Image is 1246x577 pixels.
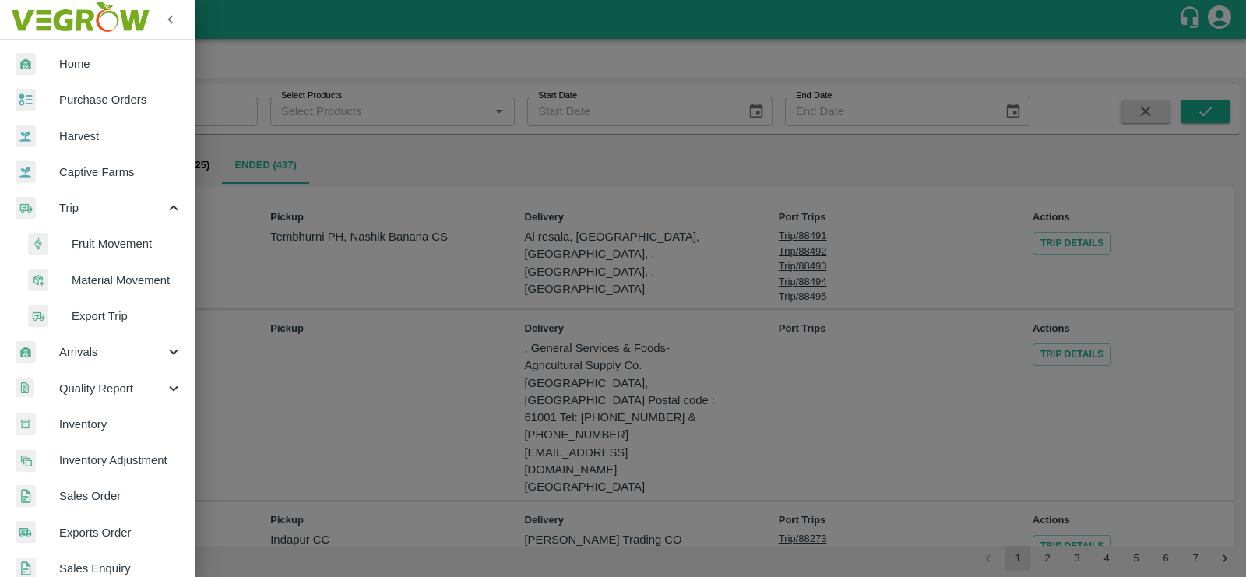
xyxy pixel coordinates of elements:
[16,89,36,111] img: reciept
[16,341,36,364] img: whArrival
[72,272,182,289] span: Material Movement
[59,343,165,361] span: Arrivals
[28,233,48,255] img: fruit
[12,298,195,334] a: deliveryExport Trip
[59,128,182,145] span: Harvest
[12,226,195,262] a: fruitFruit Movement
[59,487,182,505] span: Sales Order
[16,125,36,148] img: harvest
[16,485,36,508] img: sales
[59,452,182,469] span: Inventory Adjustment
[16,378,34,398] img: qualityReport
[59,560,182,577] span: Sales Enquiry
[16,53,36,76] img: whArrival
[72,308,182,325] span: Export Trip
[59,416,182,433] span: Inventory
[59,55,182,72] span: Home
[16,197,36,220] img: delivery
[16,449,36,472] img: inventory
[16,413,36,435] img: whInventory
[28,269,48,292] img: material
[16,160,36,184] img: harvest
[59,91,182,108] span: Purchase Orders
[59,380,165,397] span: Quality Report
[59,164,182,181] span: Captive Farms
[59,524,182,541] span: Exports Order
[28,305,48,328] img: delivery
[12,262,195,298] a: materialMaterial Movement
[59,199,165,216] span: Trip
[16,521,36,544] img: shipments
[72,235,182,252] span: Fruit Movement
